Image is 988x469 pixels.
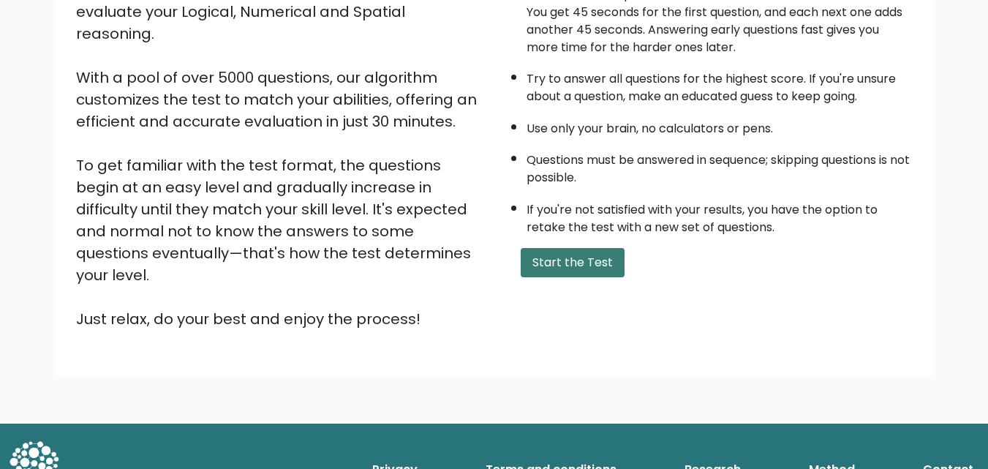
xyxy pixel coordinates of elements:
li: Try to answer all questions for the highest score. If you're unsure about a question, make an edu... [527,63,913,105]
li: Use only your brain, no calculators or pens. [527,113,913,138]
li: Questions must be answered in sequence; skipping questions is not possible. [527,144,913,187]
li: If you're not satisfied with your results, you have the option to retake the test with a new set ... [527,194,913,236]
button: Start the Test [521,248,625,277]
